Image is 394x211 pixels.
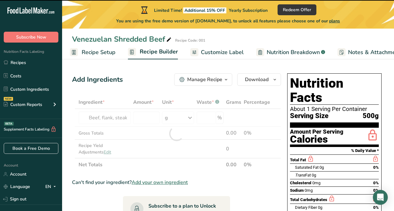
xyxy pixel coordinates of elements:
button: Redeem Offer [278,4,316,15]
span: 0g [312,173,316,177]
span: You are using the free demo version of [DOMAIN_NAME], to unlock all features please choose one of... [116,18,340,24]
a: Customize Label [190,45,244,59]
div: About 1 Serving Per Container [290,106,379,112]
section: % Daily Value * [290,147,379,154]
a: Language [4,181,30,192]
i: Trans [295,173,305,177]
span: Additional 15% OFF [183,7,226,13]
span: Cholesterol [290,181,311,185]
span: Sodium [290,188,304,193]
a: Recipe Setup [70,45,115,59]
div: Venezuelan Shredded Beef [72,34,173,45]
span: 0% [373,165,379,170]
span: Recipe Builder [140,48,178,56]
div: Recipe Code: 001 [175,38,205,43]
span: Subscribe Now [16,34,46,40]
span: Redeem Offer [283,7,311,13]
span: Recipe Setup [82,48,115,57]
span: 0mg [312,181,320,185]
a: Recipe Builder [128,45,178,60]
span: Download [245,76,269,83]
span: Add your own ingredient [132,179,188,186]
div: Can't find your ingredient? [72,179,281,186]
span: 0g [318,205,322,210]
span: Saturated Fat [295,165,319,170]
span: 500g [363,112,379,120]
div: EN [45,183,58,190]
div: BETA [4,122,14,126]
button: Manage Recipe [174,73,232,86]
span: 0% [373,188,379,193]
span: Nutrition Breakdown [267,48,320,57]
div: Add Ingredients [72,75,123,85]
span: Yearly Subscription [229,7,268,13]
a: Nutrition Breakdown [256,45,325,59]
span: Total Fat [290,158,306,162]
span: plans [329,18,340,24]
span: Serving Size [290,112,328,120]
div: Limited Time! [140,6,268,14]
span: Customize Label [201,48,244,57]
a: Book a Free Demo [4,143,58,154]
span: Dietary Fiber [295,205,317,210]
span: Total Carbohydrates [290,197,327,202]
span: 0% [373,205,379,210]
div: Manage Recipe [187,76,222,83]
div: Open Intercom Messenger [373,190,388,205]
span: 0% [373,181,379,185]
button: Download [237,73,281,86]
div: Custom Reports [4,101,42,108]
div: Amount Per Serving [290,129,343,135]
div: NEW [4,97,13,101]
h1: Nutrition Facts [290,76,379,105]
span: 0g [319,165,324,170]
button: Subscribe Now [4,32,58,43]
div: Calories [290,135,343,144]
span: Fat [295,173,311,177]
span: 0mg [305,188,313,193]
